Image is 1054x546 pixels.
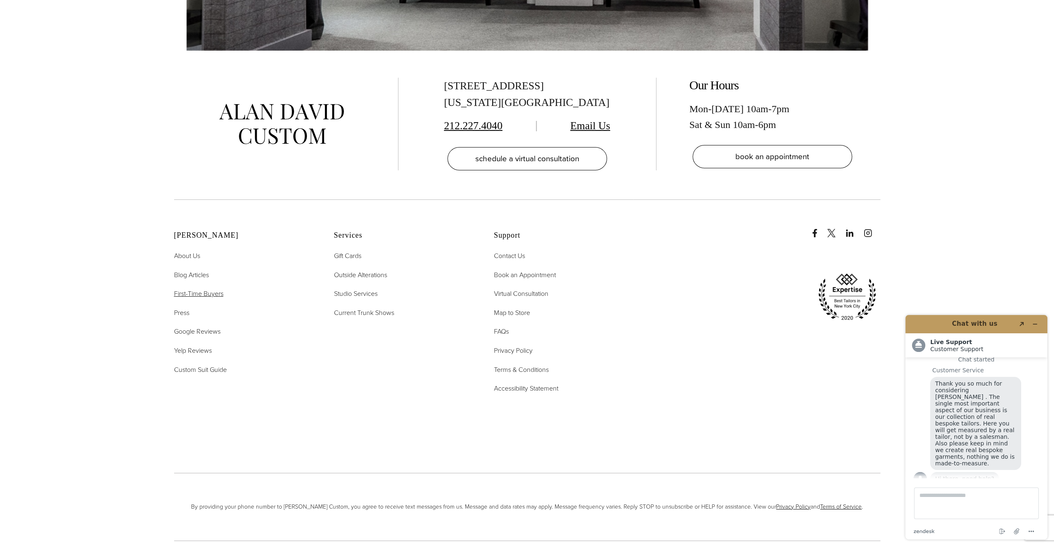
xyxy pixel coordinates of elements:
[174,502,880,512] span: By providing your phone number to [PERSON_NAME] Custom, you agree to receive text messages from u...
[820,502,862,511] a: Terms of Service
[570,120,610,132] a: Email Us
[174,289,224,298] span: First-Time Buyers
[334,289,378,298] span: Studio Services
[174,345,212,356] a: Yelp Reviews
[334,270,387,280] a: Outside Alterations
[494,251,633,394] nav: Support Footer Nav
[494,327,509,336] span: FAQs
[494,345,533,356] a: Privacy Policy
[494,383,558,394] a: Accessibility Statement
[334,308,394,317] span: Current Trunk Shows
[174,326,221,337] a: Google Reviews
[174,308,189,317] span: Press
[899,308,1054,546] iframe: Find more information here
[689,101,855,133] div: Mon-[DATE] 10am-7pm Sat & Sun 10am-6pm
[174,365,227,374] span: Custom Suit Guide
[18,6,35,13] span: Chat
[864,221,880,237] a: instagram
[494,251,525,261] span: Contact Us
[334,251,361,261] a: Gift Cards
[444,78,610,112] div: [STREET_ADDRESS] [US_STATE][GEOGRAPHIC_DATA]
[444,120,503,132] a: 212.227.4040
[174,251,313,375] nav: Alan David Footer Nav
[494,365,549,374] span: Terms & Conditions
[219,104,344,144] img: alan david custom
[174,231,313,240] h2: [PERSON_NAME]
[334,307,394,318] a: Current Trunk Shows
[494,270,556,280] a: Book an Appointment
[494,288,548,299] a: Virtual Consultation
[334,288,378,299] a: Studio Services
[494,326,509,337] a: FAQs
[334,231,473,240] h2: Services
[174,251,200,261] a: About Us
[174,346,212,355] span: Yelp Reviews
[494,346,533,355] span: Privacy Policy
[334,251,473,318] nav: Services Footer Nav
[689,78,855,93] h2: Our Hours
[494,364,549,375] a: Terms & Conditions
[475,152,579,165] span: schedule a virtual consultation
[693,145,852,168] a: book an appointment
[174,288,224,299] a: First-Time Buyers
[776,502,811,511] a: Privacy Policy
[827,221,844,237] a: x/twitter
[447,147,607,170] a: schedule a virtual consultation
[494,384,558,393] span: Accessibility Statement
[494,308,530,317] span: Map to Store
[334,251,361,261] span: Gift Cards
[174,307,189,318] a: Press
[174,364,227,375] a: Custom Suit Guide
[174,251,200,261] span: About Us
[494,251,525,261] a: Contact Us
[174,327,221,336] span: Google Reviews
[494,307,530,318] a: Map to Store
[811,221,826,237] a: Facebook
[814,271,880,324] img: expertise, best tailors in new york city 2020
[494,231,633,240] h2: Support
[845,221,862,237] a: linkedin
[174,270,209,280] a: Blog Articles
[735,150,809,162] span: book an appointment
[494,289,548,298] span: Virtual Consultation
